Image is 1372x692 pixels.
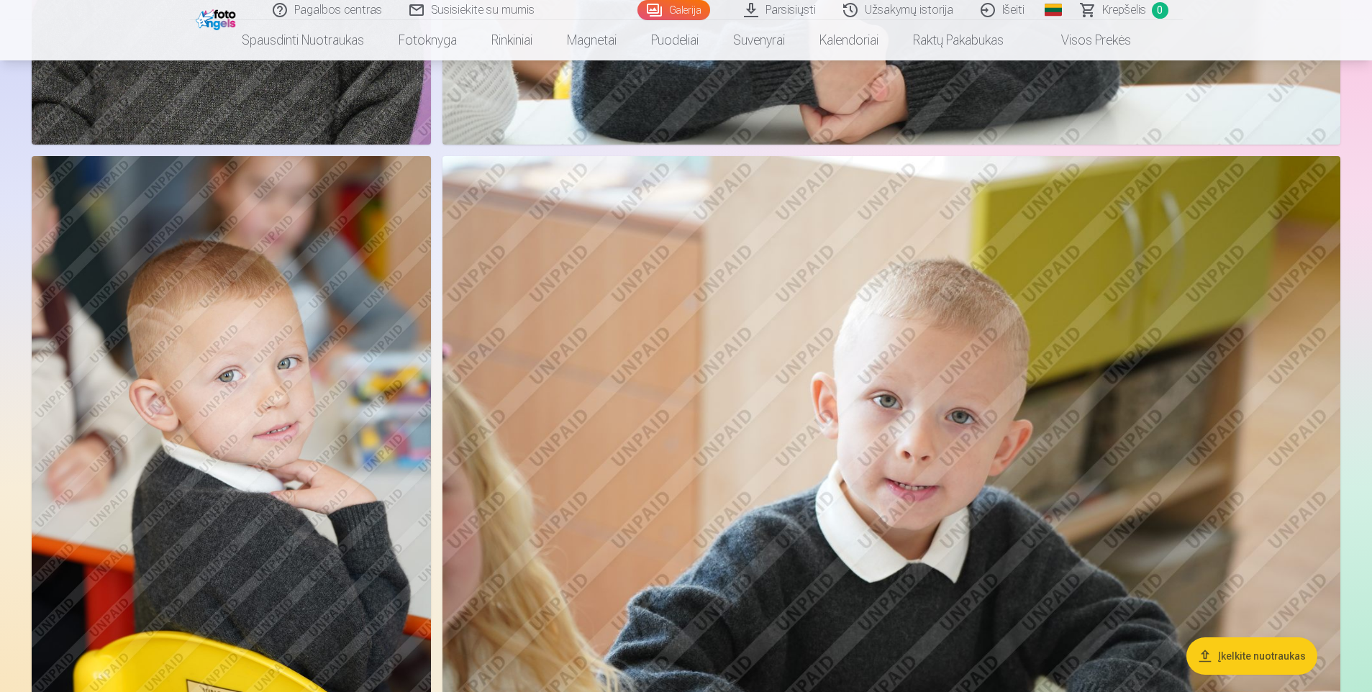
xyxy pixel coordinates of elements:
a: Spausdinti nuotraukas [224,20,381,60]
span: 0 [1152,2,1168,19]
button: Įkelkite nuotraukas [1186,637,1317,675]
a: Kalendoriai [802,20,896,60]
a: Visos prekės [1021,20,1148,60]
a: Fotoknyga [381,20,474,60]
a: Puodeliai [634,20,716,60]
a: Raktų pakabukas [896,20,1021,60]
a: Magnetai [550,20,634,60]
a: Suvenyrai [716,20,802,60]
span: Krepšelis [1102,1,1146,19]
a: Rinkiniai [474,20,550,60]
img: /fa2 [196,6,240,30]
